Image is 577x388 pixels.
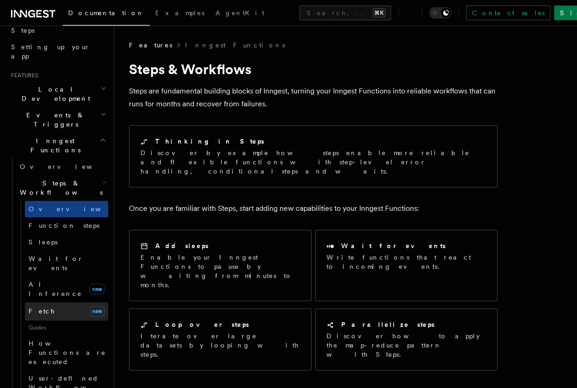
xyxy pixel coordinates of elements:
[129,230,311,301] a: Add sleepsEnable your Inngest Functions to pause by waiting from minutes to months.
[7,107,108,133] button: Events & Triggers
[140,148,486,176] p: Discover by example how steps enable more reliable and flexible functions with step-level error h...
[11,43,90,60] span: Setting up your app
[16,158,108,175] a: Overview
[29,281,82,297] span: AI Inference
[29,222,99,229] span: Function steps
[129,202,497,215] p: Once you are familiar with Steps, start adding new capabilities to your Inngest Functions:
[216,9,264,17] span: AgentKit
[129,308,311,371] a: Loop over stepsIterate over large datasets by looping with steps.
[63,3,150,26] a: Documentation
[29,238,58,246] span: Sleeps
[7,133,108,158] button: Inngest Functions
[68,9,144,17] span: Documentation
[129,41,172,50] span: Features
[25,201,108,217] a: Overview
[29,307,55,315] span: Fetch
[299,6,391,20] button: Search...⌘K
[7,136,99,155] span: Inngest Functions
[150,3,210,25] a: Examples
[326,253,486,271] p: Write functions that react to incoming events.
[7,85,100,103] span: Local Development
[140,331,300,359] p: Iterate over large datasets by looping with steps.
[129,61,497,77] h1: Steps & Workflows
[155,241,209,250] h2: Add sleeps
[7,13,108,39] a: Leveraging Steps
[89,284,105,295] span: new
[7,39,108,64] a: Setting up your app
[129,85,497,110] p: Steps are fundamental building blocks of Inngest, turning your Inngest Functions into reliable wo...
[326,331,486,359] p: Discover how to apply the map-reduce pattern with Steps.
[25,234,108,250] a: Sleeps
[315,308,497,371] a: Parallelize stepsDiscover how to apply the map-reduce pattern with Steps.
[29,255,83,272] span: Wait for events
[129,125,497,187] a: Thinking in StepsDiscover by example how steps enable more reliable and flexible functions with s...
[155,320,249,329] h2: Loop over steps
[25,276,108,302] a: AI Inferencenew
[466,6,550,20] a: Contact sales
[315,230,497,301] a: Wait for eventsWrite functions that react to incoming events.
[29,205,123,213] span: Overview
[29,340,106,365] span: How Functions are executed
[25,217,108,234] a: Function steps
[7,110,100,129] span: Events & Triggers
[185,41,285,50] a: Inngest Functions
[25,335,108,370] a: How Functions are executed
[25,302,108,320] a: Fetchnew
[89,306,105,317] span: new
[373,8,385,17] kbd: ⌘K
[25,250,108,276] a: Wait for events
[16,179,103,197] span: Steps & Workflows
[155,137,264,146] h2: Thinking in Steps
[155,9,204,17] span: Examples
[140,253,300,290] p: Enable your Inngest Functions to pause by waiting from minutes to months.
[7,72,38,79] span: Features
[7,81,108,107] button: Local Development
[20,163,115,170] span: Overview
[429,7,451,18] button: Toggle dark mode
[341,241,446,250] h2: Wait for events
[16,175,108,201] button: Steps & Workflows
[210,3,270,25] a: AgentKit
[25,320,108,335] span: Guides
[341,320,435,329] h2: Parallelize steps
